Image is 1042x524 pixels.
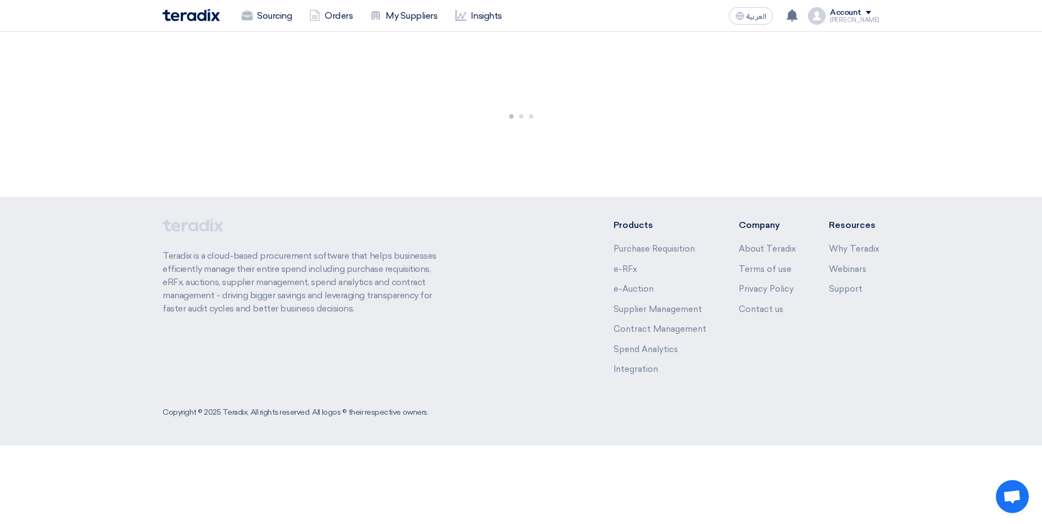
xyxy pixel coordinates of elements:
[361,4,446,28] a: My Suppliers
[614,364,658,374] a: Integration
[614,264,637,274] a: e-RFx
[614,284,654,294] a: e-Auction
[746,13,766,20] span: العربية
[614,244,695,254] a: Purchase Requisition
[739,304,783,314] a: Contact us
[829,244,879,254] a: Why Teradix
[614,324,706,334] a: Contract Management
[739,264,792,274] a: Terms of use
[614,219,706,232] li: Products
[729,7,773,25] button: العربية
[996,480,1029,513] a: Open chat
[447,4,511,28] a: Insights
[233,4,300,28] a: Sourcing
[163,406,428,418] div: Copyright © 2025 Teradix, All rights reserved. All logos © their respective owners.
[739,284,794,294] a: Privacy Policy
[614,304,702,314] a: Supplier Management
[808,7,826,25] img: profile_test.png
[829,284,862,294] a: Support
[829,264,866,274] a: Webinars
[830,8,861,18] div: Account
[614,344,678,354] a: Spend Analytics
[300,4,361,28] a: Orders
[163,9,220,21] img: Teradix logo
[739,219,796,232] li: Company
[163,249,449,315] p: Teradix is a cloud-based procurement software that helps businesses efficiently manage their enti...
[739,244,796,254] a: About Teradix
[829,219,879,232] li: Resources
[830,17,879,23] div: [PERSON_NAME]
